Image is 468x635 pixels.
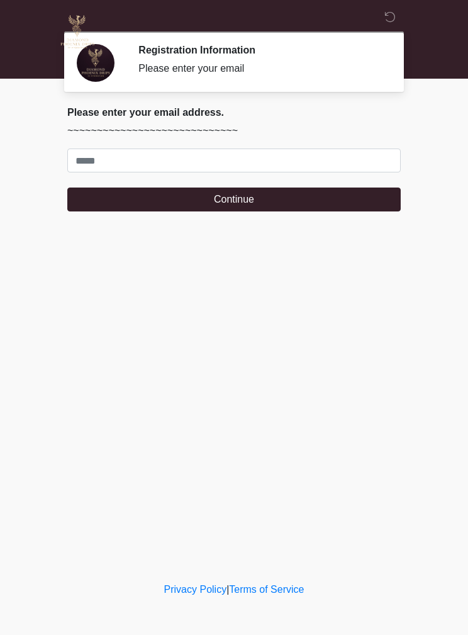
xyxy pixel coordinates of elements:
[67,106,401,118] h2: Please enter your email address.
[55,9,100,55] img: Diamond Phoenix Drips IV Hydration Logo
[67,188,401,211] button: Continue
[229,584,304,595] a: Terms of Service
[138,61,382,76] div: Please enter your email
[226,584,229,595] a: |
[164,584,227,595] a: Privacy Policy
[67,123,401,138] p: ~~~~~~~~~~~~~~~~~~~~~~~~~~~~~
